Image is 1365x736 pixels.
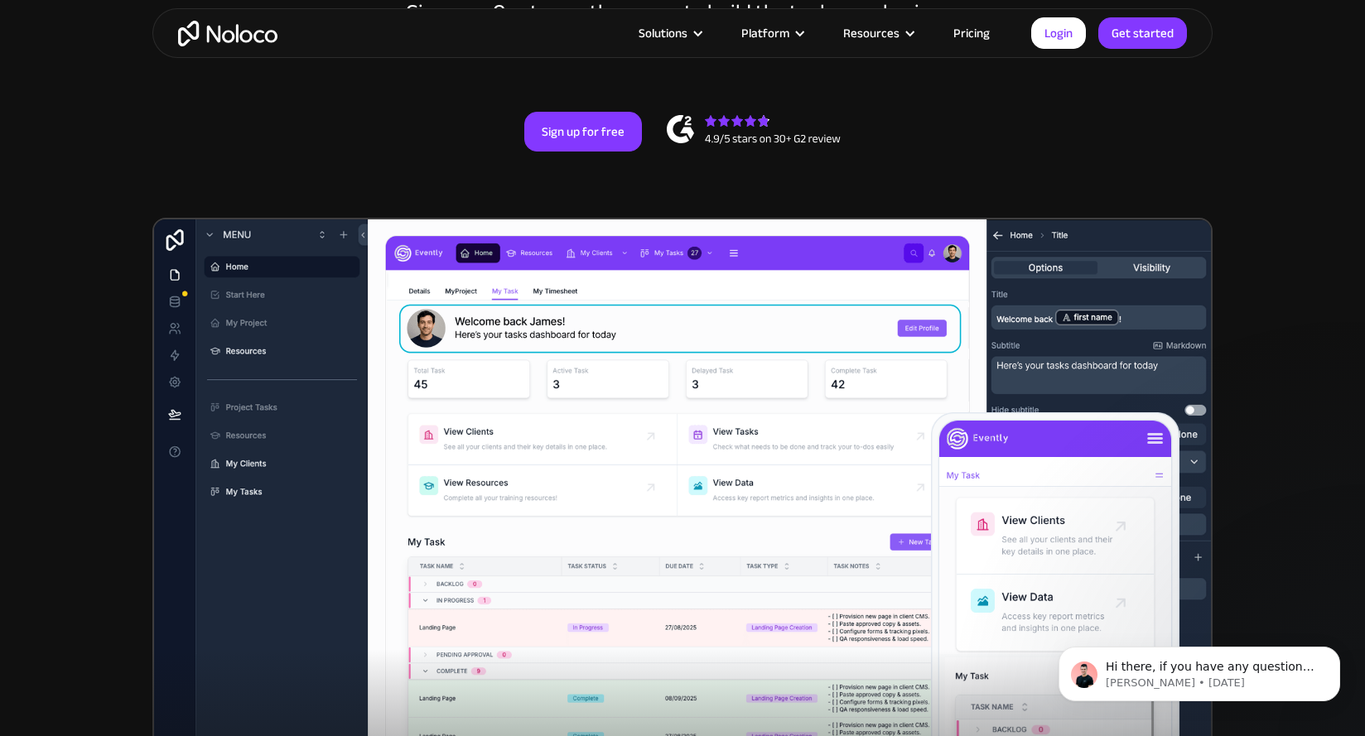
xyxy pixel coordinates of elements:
[933,22,1010,44] a: Pricing
[524,112,642,152] a: Sign up for free
[1098,17,1187,49] a: Get started
[639,22,687,44] div: Solutions
[822,22,933,44] div: Resources
[1031,17,1086,49] a: Login
[618,22,721,44] div: Solutions
[721,22,822,44] div: Platform
[178,21,277,46] a: home
[843,22,900,44] div: Resources
[1034,612,1365,728] iframe: Intercom notifications message
[741,22,789,44] div: Platform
